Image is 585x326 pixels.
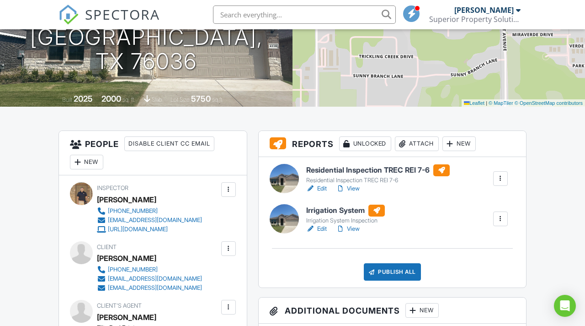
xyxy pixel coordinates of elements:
[124,136,214,151] div: Disable Client CC Email
[464,100,484,106] a: Leaflet
[306,224,327,234] a: Edit
[306,184,327,193] a: Edit
[122,96,135,103] span: sq. ft.
[97,193,156,206] div: [PERSON_NAME]
[97,185,128,191] span: Inspector
[97,225,202,234] a: [URL][DOMAIN_NAME]
[489,100,513,106] a: © MapTiler
[15,1,278,73] h1: [STREET_ADDRESS] [GEOGRAPHIC_DATA], TX 76036
[97,310,156,324] a: [PERSON_NAME]
[62,96,72,103] span: Built
[170,96,190,103] span: Lot Size
[395,136,439,151] div: Attach
[336,184,360,193] a: View
[97,302,142,309] span: Client's Agent
[108,275,202,283] div: [EMAIL_ADDRESS][DOMAIN_NAME]
[306,205,385,217] h6: Irrigation System
[336,224,360,234] a: View
[306,205,385,225] a: Irrigation System Irrigation System Inspection
[364,263,421,281] div: Publish All
[486,100,487,106] span: |
[70,155,103,169] div: New
[339,136,391,151] div: Unlocked
[442,136,476,151] div: New
[108,266,158,273] div: [PHONE_NUMBER]
[59,131,247,175] h3: People
[58,12,160,32] a: SPECTORA
[97,251,156,265] div: [PERSON_NAME]
[429,15,521,24] div: Superior Property Solutions
[108,226,168,233] div: [URL][DOMAIN_NAME]
[101,94,121,103] div: 2000
[306,164,450,185] a: Residential Inspection TREC REI 7-6 Residential Inspection TREC REI 7-6
[74,94,93,103] div: 2025
[58,5,79,25] img: The Best Home Inspection Software - Spectora
[152,96,162,103] span: slab
[212,96,223,103] span: sq.ft.
[454,5,514,15] div: [PERSON_NAME]
[85,5,160,24] span: SPECTORA
[515,100,583,106] a: © OpenStreetMap contributors
[97,274,202,283] a: [EMAIL_ADDRESS][DOMAIN_NAME]
[259,131,526,157] h3: Reports
[97,206,202,216] a: [PHONE_NUMBER]
[97,244,117,250] span: Client
[108,217,202,224] div: [EMAIL_ADDRESS][DOMAIN_NAME]
[306,164,450,176] h6: Residential Inspection TREC REI 7-6
[97,265,202,274] a: [PHONE_NUMBER]
[108,284,202,292] div: [EMAIL_ADDRESS][DOMAIN_NAME]
[97,283,202,293] a: [EMAIL_ADDRESS][DOMAIN_NAME]
[259,298,526,324] h3: Additional Documents
[213,5,396,24] input: Search everything...
[97,216,202,225] a: [EMAIL_ADDRESS][DOMAIN_NAME]
[306,217,385,224] div: Irrigation System Inspection
[306,177,450,184] div: Residential Inspection TREC REI 7-6
[108,207,158,215] div: [PHONE_NUMBER]
[405,303,439,318] div: New
[191,94,211,103] div: 5750
[554,295,576,317] div: Open Intercom Messenger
